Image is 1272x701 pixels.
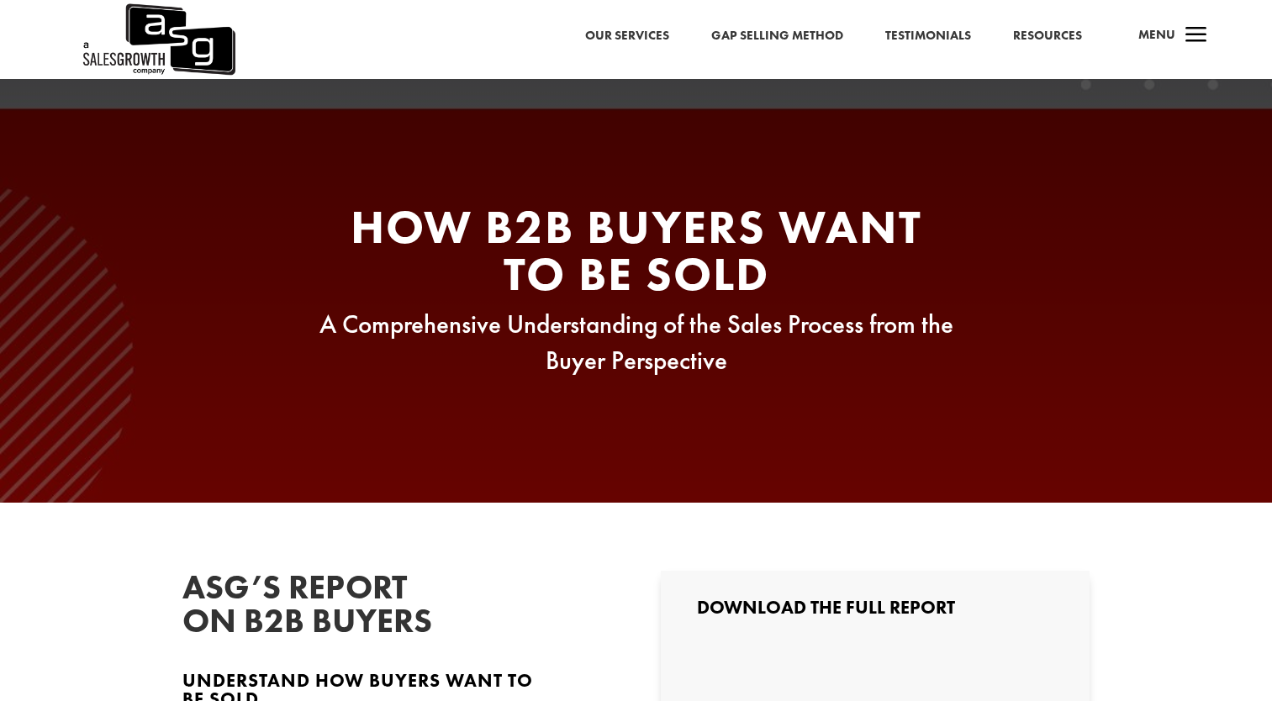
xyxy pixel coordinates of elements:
[711,25,843,47] a: Gap Selling Method
[1180,19,1213,53] span: a
[351,197,922,304] span: How B2B Buyers Want To Be Sold
[182,566,432,642] span: ASG’s Report on B2B Buyers
[1138,26,1175,43] span: Menu
[585,25,669,47] a: Our Services
[697,598,1053,625] h3: Download the Full Report
[319,308,953,377] span: A Comprehensive Understanding of the Sales Process from the Buyer Perspective
[1013,25,1082,47] a: Resources
[885,25,971,47] a: Testimonials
